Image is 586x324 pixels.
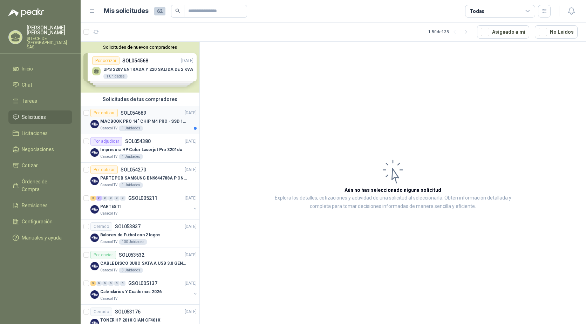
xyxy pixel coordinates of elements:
p: Explora los detalles, cotizaciones y actividad de una solicitud al seleccionarla. Obtén informaci... [270,194,516,211]
p: TONER HP 201X CIAN CF401X [100,317,161,324]
div: Solicitudes de tus compradores [81,93,199,106]
img: Company Logo [90,262,99,270]
p: SOL053176 [115,309,141,314]
div: 2 [90,196,96,201]
img: Company Logo [90,177,99,185]
div: 3 [90,281,96,286]
img: Company Logo [90,290,99,299]
div: Cerrado [90,222,112,231]
button: No Leídos [535,25,578,39]
p: [DATE] [185,223,197,230]
div: Por cotizar [90,109,118,117]
div: 0 [114,196,120,201]
p: [DATE] [185,138,197,145]
a: 2 21 0 0 0 0 GSOL005211[DATE] Company LogoPARTES TICaracol TV [90,194,198,216]
div: 0 [108,281,114,286]
div: Solicitudes de nuevos compradoresPor cotizarSOL054568[DATE] UPS 220V ENTRADA Y 220 SALIDA DE 2 KV... [81,42,199,93]
p: Caracol TV [100,296,117,302]
a: Solicitudes [8,110,72,124]
p: SOL054380 [125,139,151,144]
div: 1 Unidades [119,126,143,131]
p: Caracol TV [100,268,117,273]
p: Impresora HP Color Laserjet Pro 3201dw [100,147,182,153]
a: CerradoSOL053837[DATE] Company LogoBalones de Futbol con 2 logosCaracol TV100 Unidades [81,220,199,248]
span: 62 [154,7,165,15]
p: [DATE] [185,280,197,287]
div: 0 [120,196,125,201]
p: Calendarios Y Cuadernos 2026 [100,289,162,295]
span: Cotizar [22,162,38,169]
span: Remisiones [22,202,48,209]
div: 1 Unidades [119,182,143,188]
img: Company Logo [90,120,99,128]
div: Por cotizar [90,166,118,174]
p: [DATE] [185,252,197,258]
p: SOL053532 [119,252,144,257]
span: Órdenes de Compra [22,178,66,193]
div: 1 - 50 de 138 [428,26,471,38]
div: 3 Unidades [119,268,143,273]
p: CABLE DISCO DURO SATA A USB 3.0 GENERICO [100,260,188,267]
p: SOL054689 [121,110,146,115]
div: 1 Unidades [119,154,143,160]
img: Company Logo [90,234,99,242]
span: search [175,8,180,13]
a: Inicio [8,62,72,75]
div: 0 [102,196,108,201]
p: [DATE] [185,110,197,116]
p: Caracol TV [100,182,117,188]
a: Tareas [8,94,72,108]
a: Negociaciones [8,143,72,156]
h3: Aún no has seleccionado niguna solicitud [345,186,441,194]
div: 0 [120,281,125,286]
button: Asignado a mi [477,25,529,39]
div: 0 [96,281,102,286]
div: 0 [102,281,108,286]
p: Caracol TV [100,239,117,245]
div: Todas [470,7,484,15]
img: Company Logo [90,148,99,157]
img: Logo peakr [8,8,44,17]
a: Por adjudicarSOL054380[DATE] Company LogoImpresora HP Color Laserjet Pro 3201dwCaracol TV1 Unidades [81,134,199,163]
p: Caracol TV [100,126,117,131]
div: Por enviar [90,251,116,259]
span: Licitaciones [22,129,48,137]
span: Manuales y ayuda [22,234,62,242]
p: Caracol TV [100,211,117,216]
p: [DATE] [185,309,197,315]
img: Company Logo [90,205,99,214]
p: [DATE] [185,167,197,173]
a: Manuales y ayuda [8,231,72,244]
p: PARTE PCB SAMSUNG BN9644788A P ONECONNE [100,175,188,182]
a: Por cotizarSOL054270[DATE] Company LogoPARTE PCB SAMSUNG BN9644788A P ONECONNECaracol TV1 Unidades [81,163,199,191]
div: 0 [108,196,114,201]
a: Remisiones [8,199,72,212]
a: 3 0 0 0 0 0 GSOL005137[DATE] Company LogoCalendarios Y Cuadernos 2026Caracol TV [90,279,198,302]
p: Caracol TV [100,154,117,160]
a: Cotizar [8,159,72,172]
div: Por adjudicar [90,137,122,146]
h1: Mis solicitudes [104,6,149,16]
p: PARTES TI [100,203,122,210]
div: 100 Unidades [119,239,147,245]
p: SOL053837 [115,224,141,229]
a: Configuración [8,215,72,228]
span: Negociaciones [22,146,54,153]
span: Solicitudes [22,113,46,121]
span: Chat [22,81,32,89]
p: [PERSON_NAME] [PERSON_NAME] [27,25,72,35]
span: Inicio [22,65,33,73]
span: Tareas [22,97,37,105]
div: Cerrado [90,308,112,316]
span: Configuración [22,218,53,225]
a: Por enviarSOL053532[DATE] Company LogoCABLE DISCO DURO SATA A USB 3.0 GENERICOCaracol TV3 Unidades [81,248,199,276]
p: SOL054270 [121,167,146,172]
a: Chat [8,78,72,92]
p: SITECH DE [GEOGRAPHIC_DATA] SAS [27,36,72,49]
button: Solicitudes de nuevos compradores [83,45,197,50]
a: Por cotizarSOL054689[DATE] Company LogoMACBOOK PRO 14" CHIP M4 PRO - SSD 1TB RAM 24GBCaracol TV1 ... [81,106,199,134]
div: 0 [114,281,120,286]
a: Licitaciones [8,127,72,140]
p: [DATE] [185,195,197,202]
div: 21 [96,196,102,201]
